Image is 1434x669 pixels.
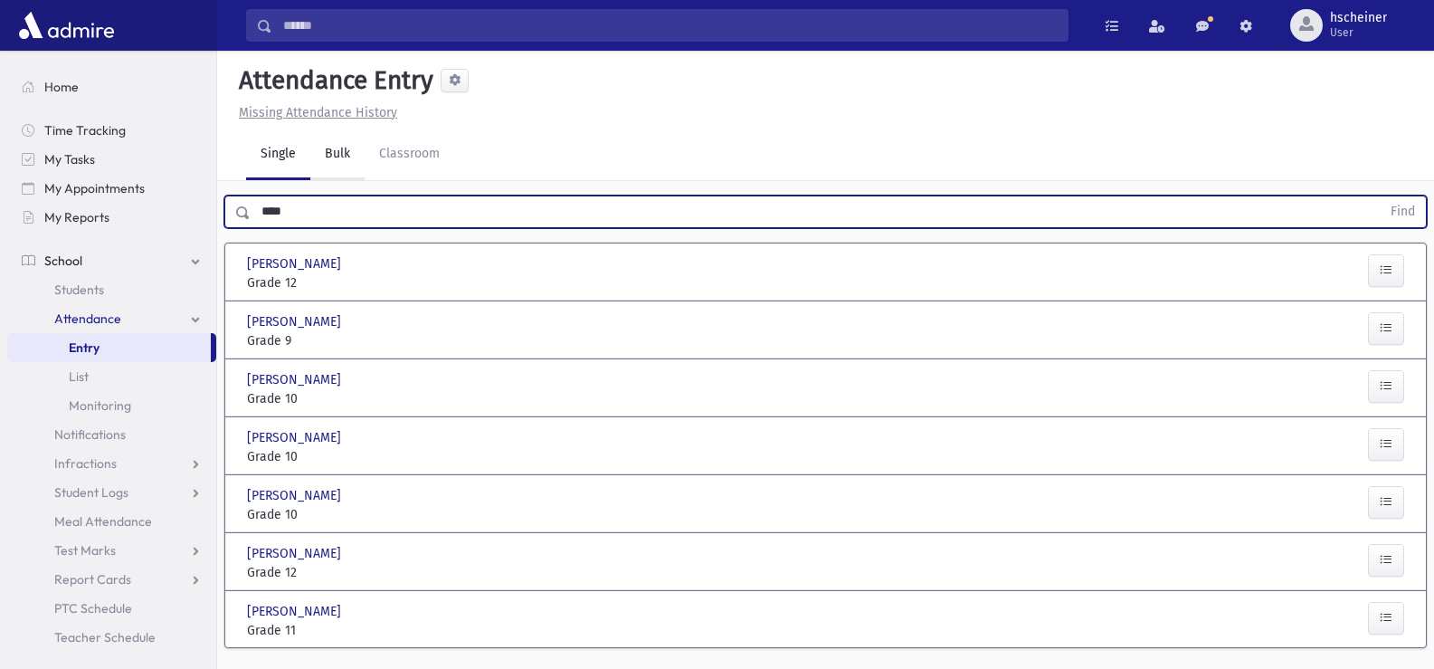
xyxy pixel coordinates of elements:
a: Attendance [7,304,216,333]
a: My Reports [7,203,216,232]
span: hscheiner [1330,11,1387,25]
a: Students [7,275,216,304]
span: Entry [69,339,100,356]
span: Grade 9 [247,331,425,350]
span: [PERSON_NAME] [247,254,345,273]
a: My Appointments [7,174,216,203]
span: Teacher Schedule [54,629,156,645]
a: Missing Attendance History [232,105,397,120]
span: [PERSON_NAME] [247,370,345,389]
span: Notifications [54,426,126,443]
a: Report Cards [7,565,216,594]
span: My Tasks [44,151,95,167]
span: Meal Attendance [54,513,152,530]
a: List [7,362,216,391]
span: Attendance [54,311,121,327]
span: Grade 10 [247,447,425,466]
span: Report Cards [54,571,131,588]
span: Grade 12 [247,563,425,582]
span: Grade 11 [247,621,425,640]
span: Grade 10 [247,505,425,524]
span: User [1330,25,1387,40]
a: My Tasks [7,145,216,174]
a: PTC Schedule [7,594,216,623]
a: Infractions [7,449,216,478]
span: Time Tracking [44,122,126,139]
span: My Reports [44,209,109,225]
a: Teacher Schedule [7,623,216,652]
a: Time Tracking [7,116,216,145]
span: Student Logs [54,484,128,501]
a: Test Marks [7,536,216,565]
span: List [69,368,89,385]
span: Infractions [54,455,117,472]
u: Missing Attendance History [239,105,397,120]
span: Test Marks [54,542,116,559]
span: [PERSON_NAME] [247,312,345,331]
span: Monitoring [69,397,131,414]
button: Find [1380,196,1426,227]
span: Grade 12 [247,273,425,292]
input: Search [272,9,1068,42]
span: Students [54,282,104,298]
span: [PERSON_NAME] [247,428,345,447]
span: [PERSON_NAME] [247,544,345,563]
span: Grade 10 [247,389,425,408]
a: Monitoring [7,391,216,420]
a: Notifications [7,420,216,449]
a: Home [7,72,216,101]
span: PTC Schedule [54,600,132,616]
span: [PERSON_NAME] [247,486,345,505]
span: [PERSON_NAME] [247,602,345,621]
img: AdmirePro [14,7,119,43]
span: My Appointments [44,180,145,196]
a: Single [246,129,310,180]
a: Bulk [310,129,365,180]
a: Entry [7,333,211,362]
a: Meal Attendance [7,507,216,536]
a: Classroom [365,129,454,180]
a: Student Logs [7,478,216,507]
h5: Attendance Entry [232,65,433,96]
a: School [7,246,216,275]
span: School [44,253,82,269]
span: Home [44,79,79,95]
